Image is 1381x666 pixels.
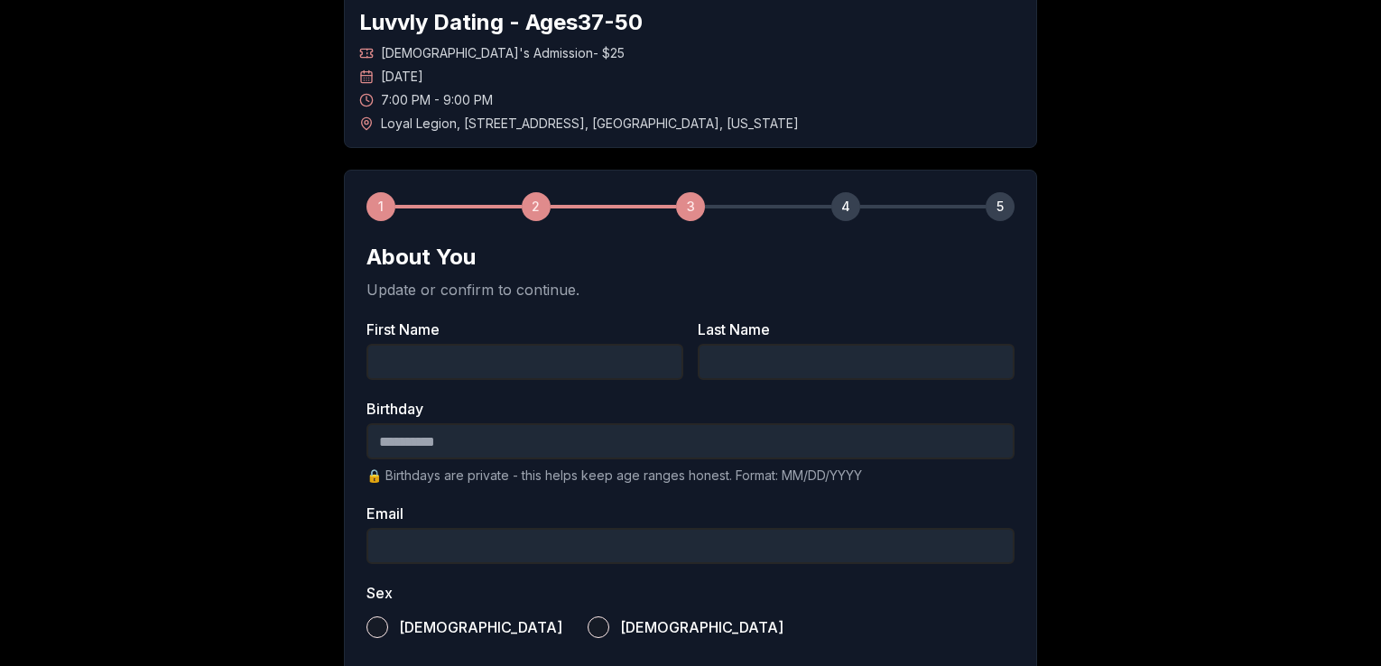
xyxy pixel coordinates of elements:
[366,402,1015,416] label: Birthday
[366,322,683,337] label: First Name
[359,8,1022,37] h1: Luvvly Dating - Ages 37 - 50
[366,243,1015,272] h2: About You
[366,467,1015,485] p: 🔒 Birthdays are private - this helps keep age ranges honest. Format: MM/DD/YYYY
[381,68,423,86] span: [DATE]
[366,586,1015,600] label: Sex
[366,506,1015,521] label: Email
[620,620,783,634] span: [DEMOGRAPHIC_DATA]
[366,616,388,638] button: [DEMOGRAPHIC_DATA]
[588,616,609,638] button: [DEMOGRAPHIC_DATA]
[381,44,625,62] span: [DEMOGRAPHIC_DATA]'s Admission - $25
[366,279,1015,301] p: Update or confirm to continue.
[676,192,705,221] div: 3
[399,620,562,634] span: [DEMOGRAPHIC_DATA]
[831,192,860,221] div: 4
[381,91,493,109] span: 7:00 PM - 9:00 PM
[698,322,1015,337] label: Last Name
[366,192,395,221] div: 1
[522,192,551,221] div: 2
[381,115,799,133] span: Loyal Legion , [STREET_ADDRESS] , [GEOGRAPHIC_DATA] , [US_STATE]
[986,192,1015,221] div: 5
